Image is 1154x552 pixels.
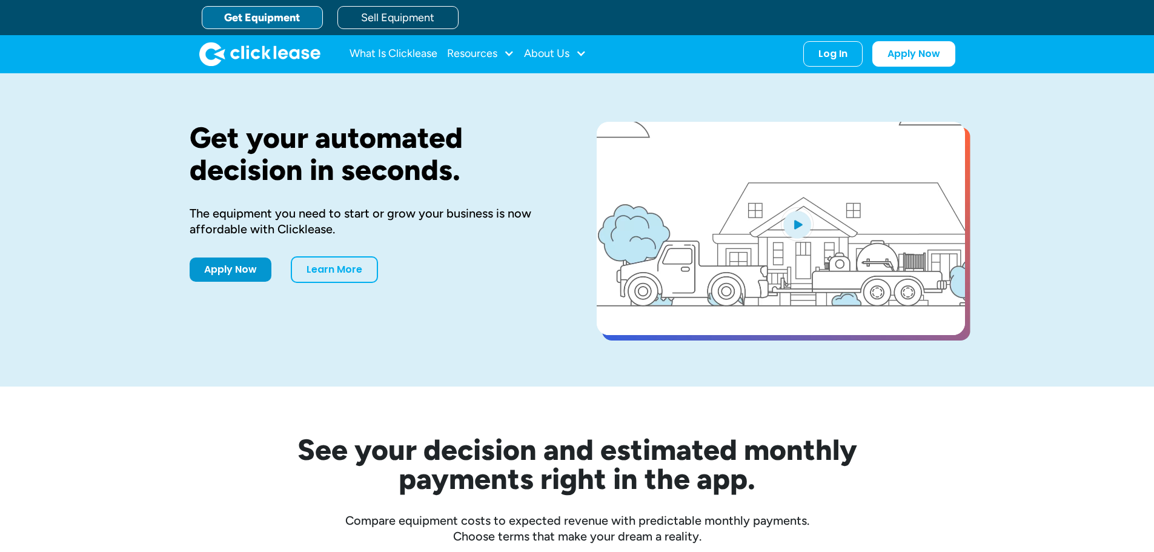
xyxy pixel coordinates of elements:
div: The equipment you need to start or grow your business is now affordable with Clicklease. [190,205,558,237]
img: Blue play button logo on a light blue circular background [781,207,814,241]
img: Clicklease logo [199,42,320,66]
h1: Get your automated decision in seconds. [190,122,558,186]
a: open lightbox [597,122,965,335]
a: Sell Equipment [337,6,459,29]
a: What Is Clicklease [350,42,437,66]
a: Get Equipment [202,6,323,29]
div: Log In [818,48,847,60]
div: Compare equipment costs to expected revenue with predictable monthly payments. Choose terms that ... [190,513,965,544]
a: Apply Now [190,258,271,282]
a: Apply Now [872,41,955,67]
h2: See your decision and estimated monthly payments right in the app. [238,435,917,493]
a: home [199,42,320,66]
div: About Us [524,42,586,66]
div: Resources [447,42,514,66]
a: Learn More [291,256,378,283]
